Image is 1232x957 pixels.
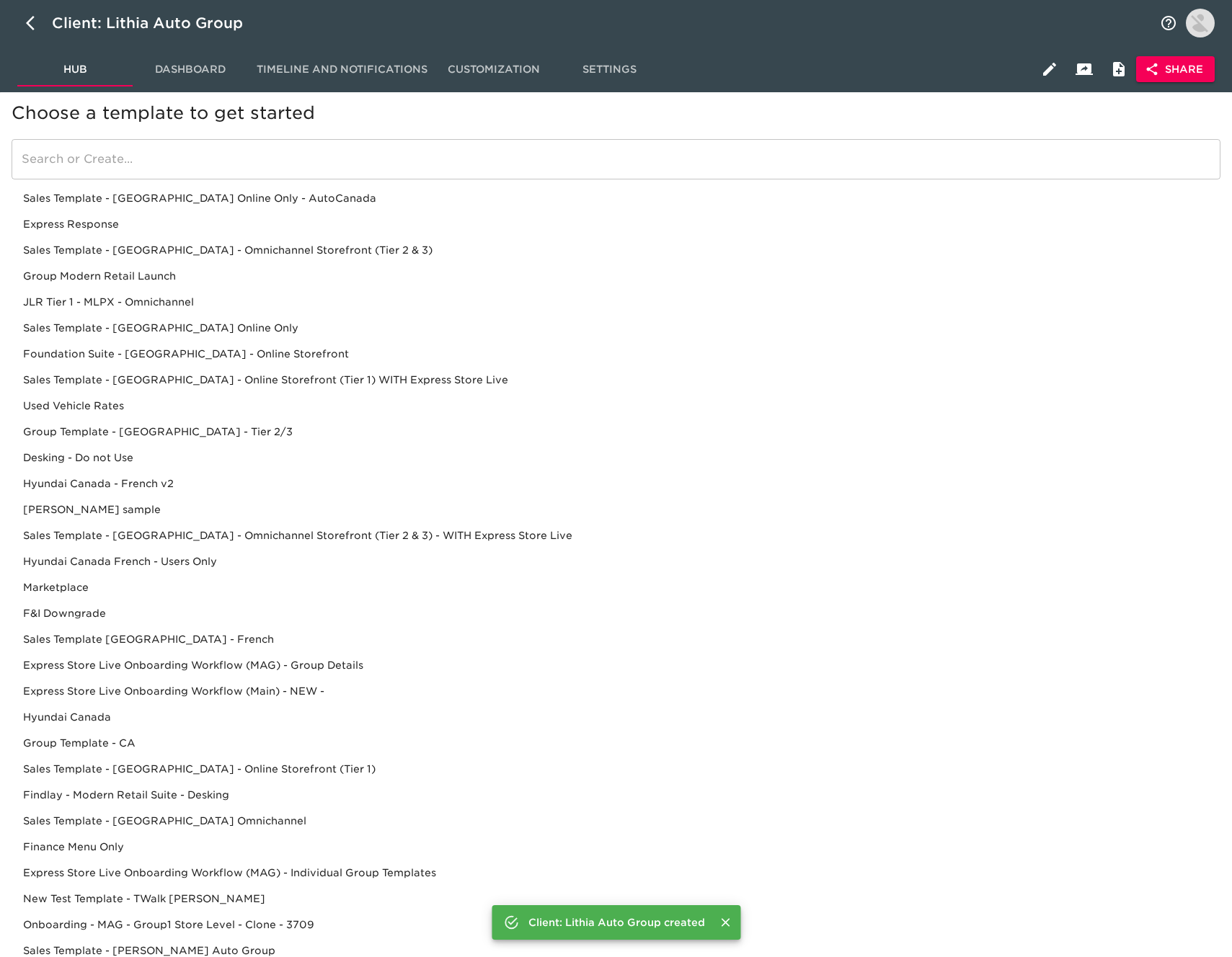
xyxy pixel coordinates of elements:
button: Share [1136,56,1215,83]
div: Express Store Live Onboarding Workflow (MAG) - Group Details [12,652,1220,678]
h5: Choose a template to get started [12,102,1220,125]
div: Sales Template - [GEOGRAPHIC_DATA] - Omnichannel Storefront (Tier 2 & 3) [12,237,1220,263]
div: Finance Menu Only [12,834,1220,860]
div: Desking - Do not Use [12,445,1220,471]
button: Edit Hub [1032,52,1067,86]
div: Sales Template - [GEOGRAPHIC_DATA] Online Only [12,315,1220,341]
div: JLR Tier 1 - MLPX - Omnichannel [12,289,1220,315]
span: Customization [445,61,543,79]
span: Hub [26,61,124,79]
div: Hyundai Canada French - Users Only [12,548,1220,574]
div: Sales Template - [GEOGRAPHIC_DATA] Omnichannel [12,808,1220,834]
div: Group Template - CA [12,730,1220,756]
input: search [12,139,1220,179]
div: Hyundai Canada [12,704,1220,730]
div: Express Store Live Onboarding Workflow (Main) - NEW - [12,678,1220,704]
div: Group Modern Retail Launch [12,263,1220,289]
div: Hyundai Canada - French v2 [12,471,1220,497]
div: [PERSON_NAME] sample [12,497,1220,522]
span: Dashboard [141,61,239,79]
span: Timeline and Notifications [257,61,427,79]
div: Marketplace [12,574,1220,600]
div: Group Template - [GEOGRAPHIC_DATA] - Tier 2/3 [12,419,1220,445]
div: Onboarding - MAG - Group1 Store Level - Clone - 3709 [12,912,1220,938]
span: Share [1148,61,1203,79]
img: Profile [1186,9,1215,37]
button: Close [716,913,735,932]
div: Client: Lithia Auto Group created [528,909,704,935]
div: Sales Template - [GEOGRAPHIC_DATA] - Online Storefront (Tier 1) WITH Express Store Live [12,367,1220,393]
div: Sales Template - [GEOGRAPHIC_DATA] - Online Storefront (Tier 1) [12,756,1220,782]
div: Used Vehicle Rates [12,393,1220,419]
div: Client: Lithia Auto Group [52,12,263,35]
button: notifications [1151,6,1186,40]
div: Sales Template - [GEOGRAPHIC_DATA] - Omnichannel Storefront (Tier 2 & 3) - WITH Express Store Live [12,522,1220,548]
div: Express Response [12,211,1220,237]
div: Express Store Live Onboarding Workflow (MAG) - Individual Group Templates [12,860,1220,886]
div: F&I Downgrade [12,600,1220,626]
button: Internal Notes and Comments [1102,52,1136,86]
div: Foundation Suite - [GEOGRAPHIC_DATA] - Online Storefront [12,341,1220,367]
div: New Test Template - TWalk [PERSON_NAME] [12,886,1220,912]
div: Findlay - Modern Retail Suite - Desking [12,782,1220,808]
span: Settings [560,61,658,79]
button: Client View [1067,52,1102,86]
div: Sales Template - [GEOGRAPHIC_DATA] Online Only - AutoCanada [12,185,1220,211]
div: Sales Template [GEOGRAPHIC_DATA] - French [12,626,1220,652]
